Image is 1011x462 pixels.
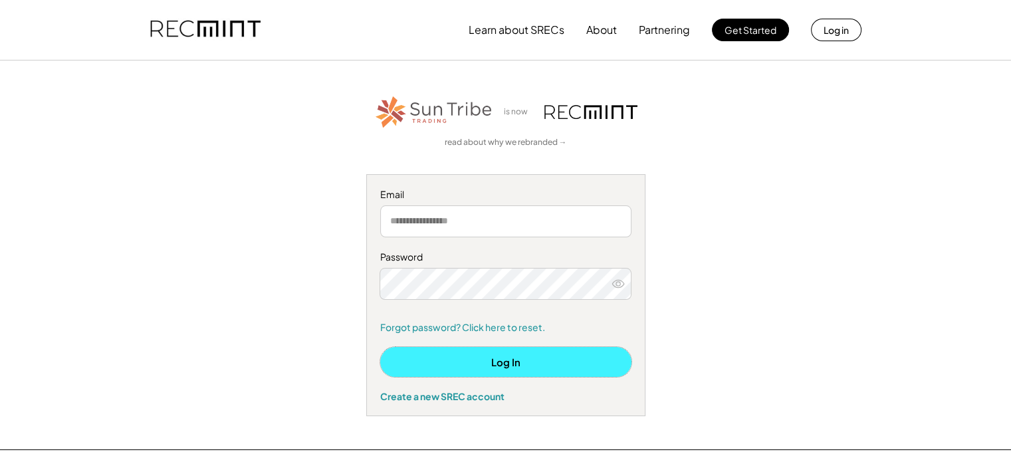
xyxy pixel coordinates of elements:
[639,17,690,43] button: Partnering
[150,7,261,53] img: recmint-logotype%403x.png
[380,347,631,377] button: Log In
[380,321,631,334] a: Forgot password? Click here to reset.
[544,105,637,119] img: recmint-logotype%403x.png
[811,19,861,41] button: Log in
[374,94,494,130] img: STT_Horizontal_Logo%2B-%2BColor.png
[445,137,567,148] a: read about why we rebranded →
[380,251,631,264] div: Password
[380,188,631,201] div: Email
[712,19,789,41] button: Get Started
[380,390,631,402] div: Create a new SREC account
[586,17,617,43] button: About
[469,17,564,43] button: Learn about SRECs
[501,106,538,118] div: is now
